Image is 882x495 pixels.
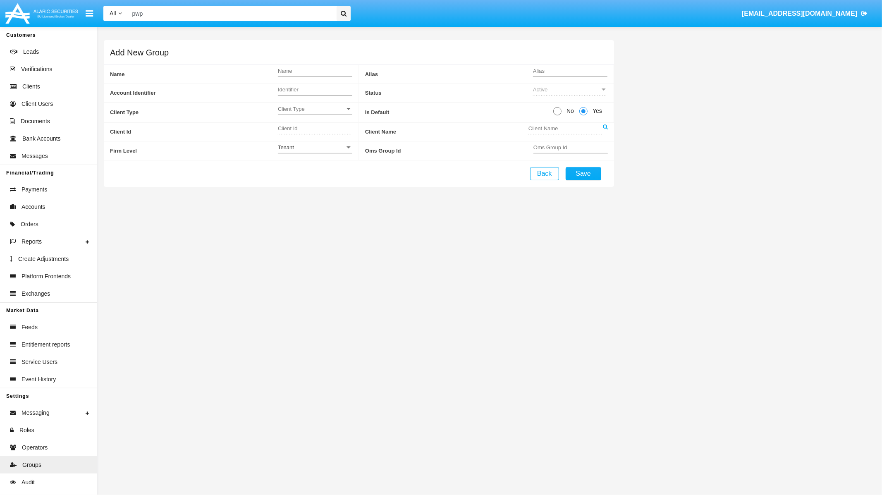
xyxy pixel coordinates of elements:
[22,340,70,349] span: Entitlement reports
[22,134,61,143] span: Bank Accounts
[21,65,52,74] span: Verifications
[23,48,39,56] span: Leads
[22,272,71,281] span: Platform Frontends
[103,9,128,18] a: All
[110,49,169,56] h5: Add New Group
[4,1,79,26] img: Logo image
[22,478,35,487] span: Audit
[22,82,40,91] span: Clients
[18,255,69,263] span: Create Adjustments
[21,220,38,229] span: Orders
[110,141,278,160] span: Firm Level
[22,461,41,469] span: Groups
[530,167,559,180] button: Back
[21,117,50,126] span: Documents
[128,6,334,21] input: Search
[588,107,604,115] span: Yes
[110,10,116,17] span: All
[19,426,34,435] span: Roles
[22,237,42,246] span: Reports
[22,289,50,298] span: Exchanges
[22,443,48,452] span: Operators
[22,409,50,417] span: Messaging
[22,203,45,211] span: Accounts
[533,86,547,93] span: Active
[22,185,47,194] span: Payments
[110,84,278,103] span: Account Identifier
[365,84,533,103] span: Status
[110,123,278,141] span: Client Id
[742,10,857,17] span: [EMAIL_ADDRESS][DOMAIN_NAME]
[365,141,533,160] span: Oms Group Id
[738,2,872,25] a: [EMAIL_ADDRESS][DOMAIN_NAME]
[365,65,533,84] span: Alias
[22,100,53,108] span: Client Users
[22,375,56,384] span: Event History
[365,103,553,122] span: Is Default
[365,123,528,141] span: Client Name
[110,65,278,84] span: Name
[22,152,48,160] span: Messages
[562,107,576,115] span: No
[22,323,38,332] span: Feeds
[22,358,57,366] span: Service Users
[278,144,294,151] span: Tenant
[278,105,345,112] span: Client Type
[566,167,601,180] button: Save
[110,103,278,122] span: Client Type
